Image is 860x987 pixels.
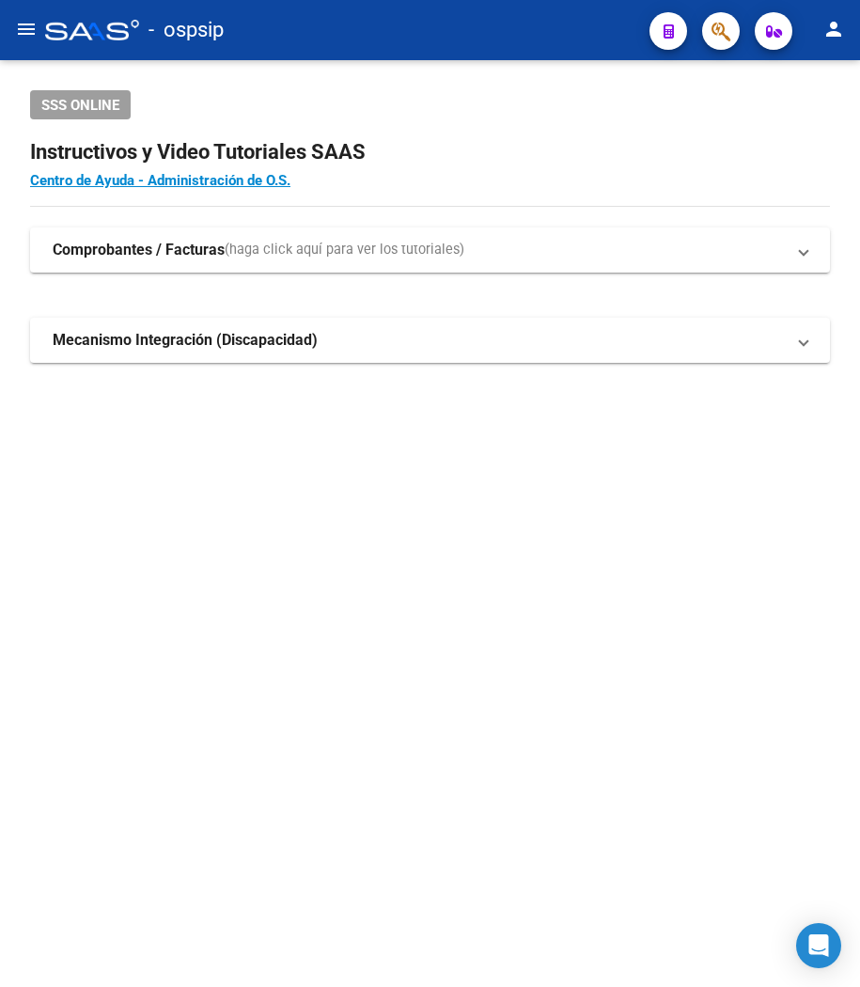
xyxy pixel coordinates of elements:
[30,318,830,363] mat-expansion-panel-header: Mecanismo Integración (Discapacidad)
[796,923,841,968] div: Open Intercom Messenger
[225,240,464,260] span: (haga click aquí para ver los tutoriales)
[15,18,38,40] mat-icon: menu
[149,9,224,51] span: - ospsip
[30,172,290,189] a: Centro de Ayuda - Administración de O.S.
[30,227,830,273] mat-expansion-panel-header: Comprobantes / Facturas(haga click aquí para ver los tutoriales)
[822,18,845,40] mat-icon: person
[41,97,119,114] span: SSS ONLINE
[53,240,225,260] strong: Comprobantes / Facturas
[30,134,830,170] h2: Instructivos y Video Tutoriales SAAS
[53,330,318,351] strong: Mecanismo Integración (Discapacidad)
[30,90,131,119] button: SSS ONLINE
